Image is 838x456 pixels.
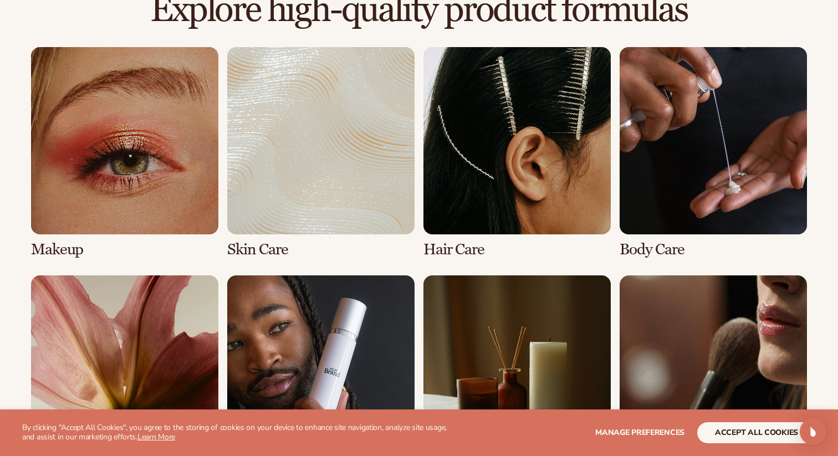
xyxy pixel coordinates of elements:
div: 2 / 8 [227,47,415,258]
div: 3 / 8 [423,47,611,258]
span: Manage preferences [595,427,684,438]
h3: Makeup [31,241,218,258]
div: 1 / 8 [31,47,218,258]
button: Manage preferences [595,422,684,443]
p: By clicking "Accept All Cookies", you agree to the storing of cookies on your device to enhance s... [22,423,454,442]
a: Learn More [137,432,175,442]
h3: Hair Care [423,241,611,258]
div: Open Intercom Messenger [800,418,826,445]
h3: Skin Care [227,241,415,258]
div: 4 / 8 [620,47,807,258]
h3: Body Care [620,241,807,258]
button: accept all cookies [697,422,816,443]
